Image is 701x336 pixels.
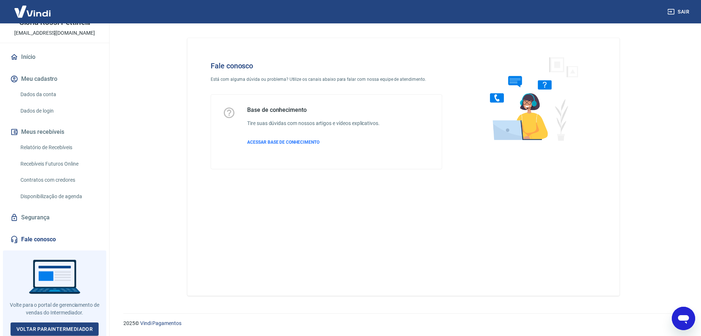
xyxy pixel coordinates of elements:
[123,320,683,327] p: 2025 ©
[9,124,100,140] button: Meus recebíveis
[247,140,319,145] span: ACESSAR BASE DE CONHECIMENTO
[14,29,95,37] p: [EMAIL_ADDRESS][DOMAIN_NAME]
[18,103,100,118] a: Dados de login
[672,307,695,330] iframe: Botão para abrir a janela de mensagens, conversa em andamento
[9,209,100,226] a: Segurança
[211,61,442,70] h4: Fale conosco
[18,87,100,102] a: Dados da conta
[9,231,100,248] a: Fale conosco
[18,189,100,204] a: Disponibilização de agenda
[247,106,380,114] h5: Base de conhecimento
[666,5,692,19] button: Sair
[9,71,100,87] button: Meu cadastro
[18,173,100,188] a: Contratos com credores
[9,0,56,23] img: Vindi
[475,50,586,147] img: Fale conosco
[11,322,99,336] a: Voltar paraIntermediador
[18,140,100,155] a: Relatório de Recebíveis
[19,19,91,26] p: Glória Rossi Pettinelli
[18,156,100,171] a: Recebíveis Futuros Online
[140,320,181,326] a: Vindi Pagamentos
[9,49,100,65] a: Início
[211,76,442,83] p: Está com alguma dúvida ou problema? Utilize os canais abaixo para falar com nossa equipe de atend...
[247,120,380,127] h6: Tire suas dúvidas com nossos artigos e vídeos explicativos.
[247,139,380,146] a: ACESSAR BASE DE CONHECIMENTO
